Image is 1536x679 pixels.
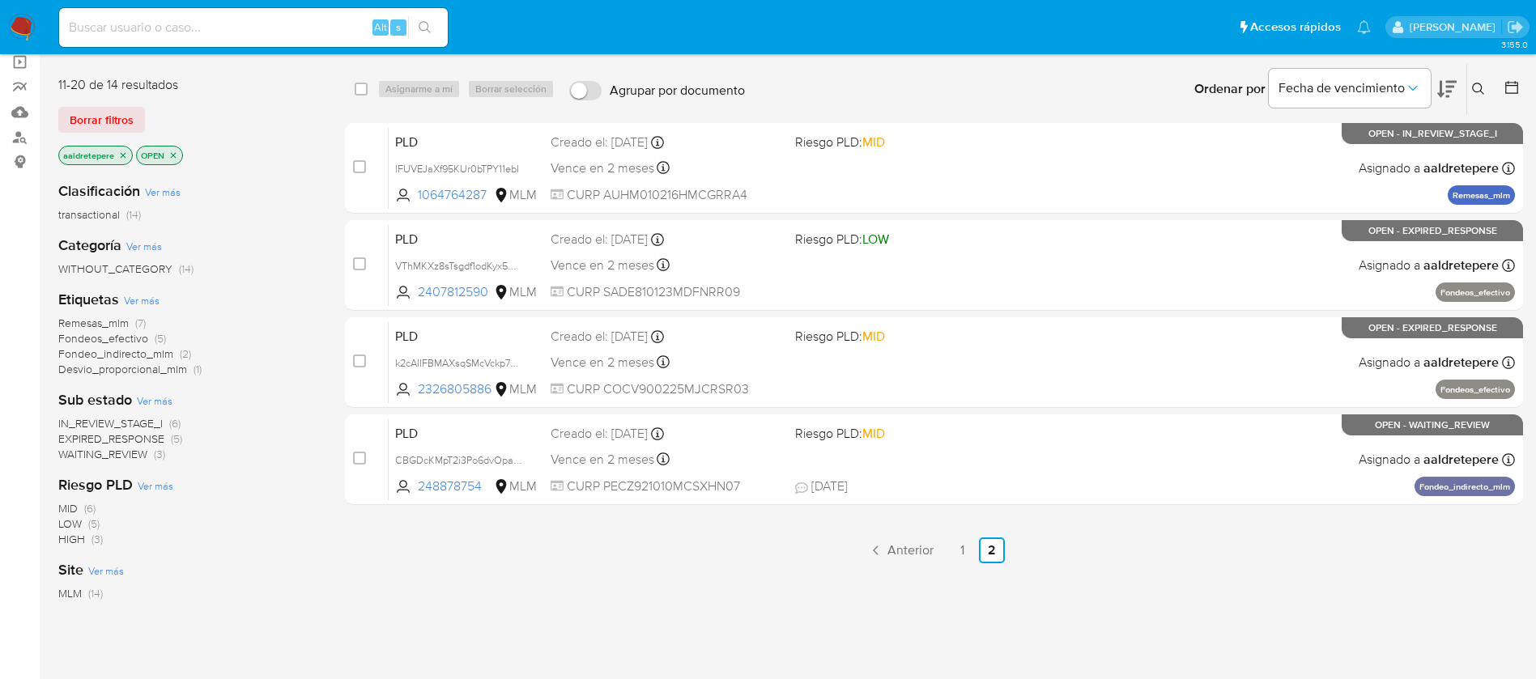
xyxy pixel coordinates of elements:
[374,19,387,35] span: Alt
[396,19,401,35] span: s
[1501,38,1528,51] span: 3.155.0
[1357,20,1371,34] a: Notificaciones
[1250,19,1341,36] span: Accesos rápidos
[59,17,448,38] input: Buscar usuario o caso...
[1410,19,1501,35] p: alicia.aldreteperez@mercadolibre.com.mx
[408,16,441,39] button: search-icon
[1507,19,1524,36] a: Salir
